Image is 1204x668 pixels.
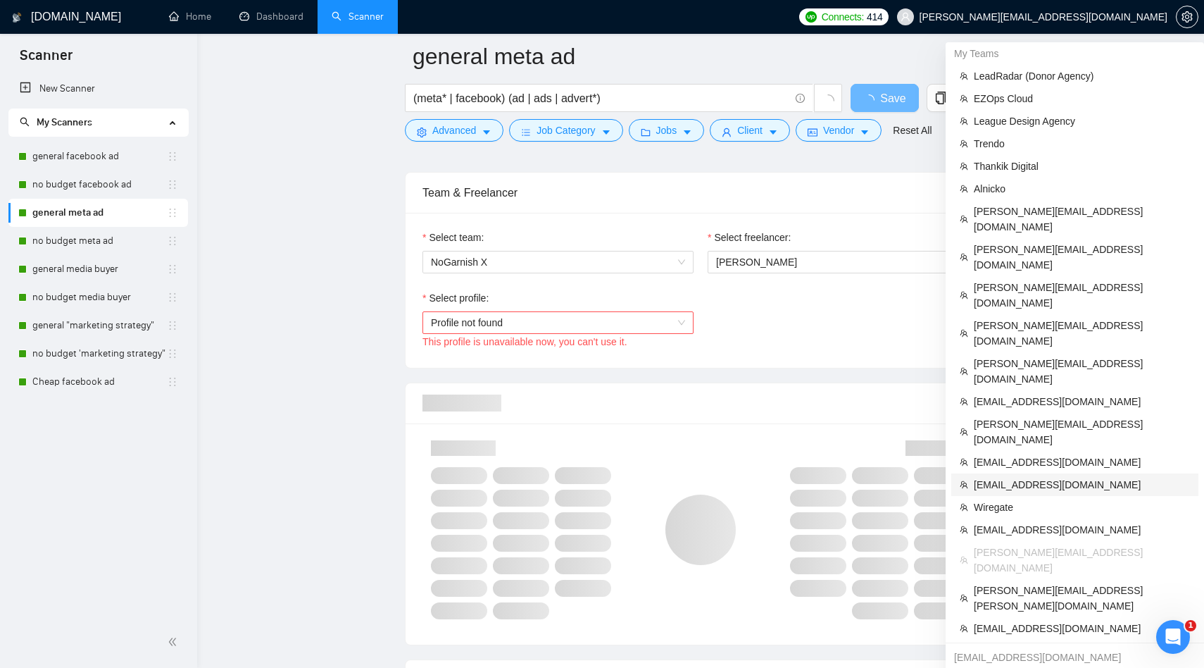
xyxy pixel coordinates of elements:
[429,290,489,306] span: Select profile:
[716,256,797,268] span: [PERSON_NAME]
[901,12,910,22] span: user
[960,367,968,376] span: team
[8,171,188,199] li: no budget facebook ad
[8,45,84,75] span: Scanner
[974,454,1190,470] span: [EMAIL_ADDRESS][DOMAIN_NAME]
[629,119,705,142] button: folderJobscaret-down
[974,204,1190,235] span: [PERSON_NAME][EMAIL_ADDRESS][DOMAIN_NAME]
[413,39,967,74] input: Scanner name...
[974,113,1190,129] span: League Design Agency
[960,397,968,406] span: team
[431,252,685,273] span: NoGarnish X
[974,181,1190,197] span: Alnicko
[167,320,178,331] span: holder
[960,94,968,103] span: team
[8,142,188,171] li: general facebook ad
[960,185,968,193] span: team
[422,334,694,350] div: This profile is unavailable now, you can't use it.
[32,142,167,171] a: general facebook ad
[167,235,178,247] span: holder
[710,119,790,142] button: userClientcaret-down
[682,127,692,137] span: caret-down
[893,123,932,138] a: Reset All
[8,368,188,396] li: Cheap facebook ad
[537,123,595,138] span: Job Category
[960,117,968,125] span: team
[37,116,92,128] span: My Scanners
[796,119,882,142] button: idcardVendorcaret-down
[332,11,384,23] a: searchScanner
[867,9,882,25] span: 414
[768,127,778,137] span: caret-down
[167,292,178,303] span: holder
[960,458,968,466] span: team
[960,162,968,171] span: team
[8,340,188,368] li: no budget 'marketing strategy"
[417,127,427,137] span: setting
[167,348,178,359] span: holder
[168,635,182,649] span: double-left
[1185,620,1196,631] span: 1
[960,72,968,80] span: team
[1156,620,1190,654] iframe: Intercom live chat
[960,215,968,223] span: team
[851,84,919,112] button: Save
[974,545,1190,576] span: [PERSON_NAME][EMAIL_ADDRESS][DOMAIN_NAME]
[805,11,817,23] img: upwork-logo.png
[1177,11,1198,23] span: setting
[8,227,188,255] li: no budget meta ad
[432,123,476,138] span: Advanced
[413,89,789,107] input: Search Freelance Jobs...
[1176,11,1198,23] a: setting
[32,171,167,199] a: no budget facebook ad
[974,621,1190,636] span: [EMAIL_ADDRESS][DOMAIN_NAME]
[796,94,805,103] span: info-circle
[960,253,968,261] span: team
[422,230,484,245] label: Select team:
[960,481,968,489] span: team
[601,127,611,137] span: caret-down
[167,179,178,190] span: holder
[863,94,880,106] span: loading
[860,127,870,137] span: caret-down
[737,123,763,138] span: Client
[1176,6,1198,28] button: setting
[974,477,1190,493] span: [EMAIL_ADDRESS][DOMAIN_NAME]
[974,416,1190,447] span: [PERSON_NAME][EMAIL_ADDRESS][DOMAIN_NAME]
[960,624,968,633] span: team
[808,127,817,137] span: idcard
[822,94,834,107] span: loading
[946,42,1204,65] div: My Teams
[32,368,167,396] a: Cheap facebook ad
[974,394,1190,409] span: [EMAIL_ADDRESS][DOMAIN_NAME]
[167,151,178,162] span: holder
[32,311,167,340] a: general "marketing strategy"
[927,84,955,112] button: copy
[960,140,968,148] span: team
[8,199,188,227] li: general meta ad
[32,199,167,227] a: general meta ad
[239,11,303,23] a: dashboardDashboard
[927,92,954,104] span: copy
[960,503,968,512] span: team
[974,68,1190,84] span: LeadRadar (Donor Agency)
[482,127,491,137] span: caret-down
[32,255,167,283] a: general media buyer
[974,318,1190,349] span: [PERSON_NAME][EMAIL_ADDRESS][DOMAIN_NAME]
[509,119,622,142] button: barsJob Categorycaret-down
[974,500,1190,515] span: Wiregate
[960,329,968,338] span: team
[167,207,178,218] span: holder
[974,242,1190,273] span: [PERSON_NAME][EMAIL_ADDRESS][DOMAIN_NAME]
[20,75,177,103] a: New Scanner
[974,522,1190,538] span: [EMAIL_ADDRESS][DOMAIN_NAME]
[521,127,531,137] span: bars
[12,6,22,29] img: logo
[960,594,968,602] span: team
[431,312,685,333] span: Profile not found
[974,356,1190,387] span: [PERSON_NAME][EMAIL_ADDRESS][DOMAIN_NAME]
[823,123,854,138] span: Vendor
[641,127,651,137] span: folder
[960,526,968,534] span: team
[32,227,167,255] a: no budget meta ad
